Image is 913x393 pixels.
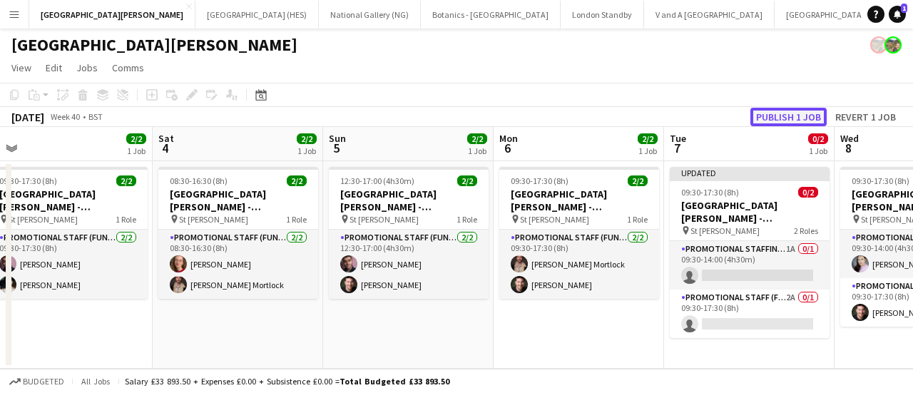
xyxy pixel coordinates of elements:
[638,133,658,144] span: 2/2
[106,58,150,77] a: Comms
[638,146,657,156] div: 1 Job
[287,175,307,186] span: 2/2
[126,133,146,144] span: 2/2
[112,61,144,74] span: Comms
[40,58,68,77] a: Edit
[520,214,589,225] span: St [PERSON_NAME]
[47,111,83,122] span: Week 40
[809,146,827,156] div: 1 Job
[421,1,561,29] button: Botanics - [GEOGRAPHIC_DATA]
[329,230,489,299] app-card-role: Promotional Staff (Fundraiser)2/212:30-17:00 (4h30m)[PERSON_NAME][PERSON_NAME]
[11,34,297,56] h1: [GEOGRAPHIC_DATA][PERSON_NAME]
[125,376,449,387] div: Salary £33 893.50 + Expenses £0.00 + Subsistence £0.00 =
[499,188,659,213] h3: [GEOGRAPHIC_DATA][PERSON_NAME] - Fundraising
[467,133,487,144] span: 2/2
[158,167,318,299] app-job-card: 08:30-16:30 (8h)2/2[GEOGRAPHIC_DATA][PERSON_NAME] - Fundraising St [PERSON_NAME]1 RolePromotional...
[561,1,644,29] button: London Standby
[670,241,830,290] app-card-role: Promotional Staffing (Promotional Staff)1A0/109:30-14:00 (4h30m)
[158,132,174,145] span: Sat
[11,61,31,74] span: View
[158,230,318,299] app-card-role: Promotional Staff (Fundraiser)2/208:30-16:30 (8h)[PERSON_NAME][PERSON_NAME] Mortlock
[297,133,317,144] span: 2/2
[327,140,346,156] span: 5
[668,140,686,156] span: 7
[884,36,902,53] app-user-avatar: Alyce Paton
[319,1,421,29] button: National Gallery (NG)
[88,111,103,122] div: BST
[179,214,248,225] span: St [PERSON_NAME]
[628,175,648,186] span: 2/2
[670,167,830,178] div: Updated
[46,61,62,74] span: Edit
[690,225,760,236] span: St [PERSON_NAME]
[644,1,775,29] button: V and A [GEOGRAPHIC_DATA]
[852,175,909,186] span: 09:30-17:30 (8h)
[670,167,830,338] app-job-card: Updated09:30-17:30 (8h)0/2[GEOGRAPHIC_DATA][PERSON_NAME] - Fundraising St [PERSON_NAME]2 RolesPro...
[6,58,37,77] a: View
[329,167,489,299] app-job-card: 12:30-17:00 (4h30m)2/2[GEOGRAPHIC_DATA][PERSON_NAME] - Fundraising St [PERSON_NAME]1 RolePromotio...
[670,290,830,338] app-card-role: Promotional Staff (Fundraiser)2A0/109:30-17:30 (8h)
[499,132,518,145] span: Mon
[350,214,419,225] span: St [PERSON_NAME]
[127,146,146,156] div: 1 Job
[499,230,659,299] app-card-role: Promotional Staff (Fundraiser)2/209:30-17:30 (8h)[PERSON_NAME] Mortlock[PERSON_NAME]
[23,377,64,387] span: Budgeted
[794,225,818,236] span: 2 Roles
[901,4,907,13] span: 1
[195,1,319,29] button: [GEOGRAPHIC_DATA] (HES)
[286,214,307,225] span: 1 Role
[158,188,318,213] h3: [GEOGRAPHIC_DATA][PERSON_NAME] - Fundraising
[511,175,568,186] span: 09:30-17:30 (8h)
[170,175,228,186] span: 08:30-16:30 (8h)
[29,1,195,29] button: [GEOGRAPHIC_DATA][PERSON_NAME]
[775,1,877,29] button: [GEOGRAPHIC_DATA]
[340,376,449,387] span: Total Budgeted £33 893.50
[456,214,477,225] span: 1 Role
[889,6,906,23] a: 1
[870,36,887,53] app-user-avatar: Alyce Paton
[681,187,739,198] span: 09:30-17:30 (8h)
[340,175,414,186] span: 12:30-17:00 (4h30m)
[76,61,98,74] span: Jobs
[156,140,174,156] span: 4
[838,140,859,156] span: 8
[71,58,103,77] a: Jobs
[830,108,902,126] button: Revert 1 job
[670,199,830,225] h3: [GEOGRAPHIC_DATA][PERSON_NAME] - Fundraising
[329,132,346,145] span: Sun
[457,175,477,186] span: 2/2
[329,188,489,213] h3: [GEOGRAPHIC_DATA][PERSON_NAME] - Fundraising
[670,132,686,145] span: Tue
[297,146,316,156] div: 1 Job
[78,376,113,387] span: All jobs
[499,167,659,299] app-job-card: 09:30-17:30 (8h)2/2[GEOGRAPHIC_DATA][PERSON_NAME] - Fundraising St [PERSON_NAME]1 RolePromotional...
[808,133,828,144] span: 0/2
[750,108,827,126] button: Publish 1 job
[11,110,44,124] div: [DATE]
[798,187,818,198] span: 0/2
[840,132,859,145] span: Wed
[9,214,78,225] span: St [PERSON_NAME]
[116,214,136,225] span: 1 Role
[627,214,648,225] span: 1 Role
[7,374,66,389] button: Budgeted
[468,146,486,156] div: 1 Job
[116,175,136,186] span: 2/2
[497,140,518,156] span: 6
